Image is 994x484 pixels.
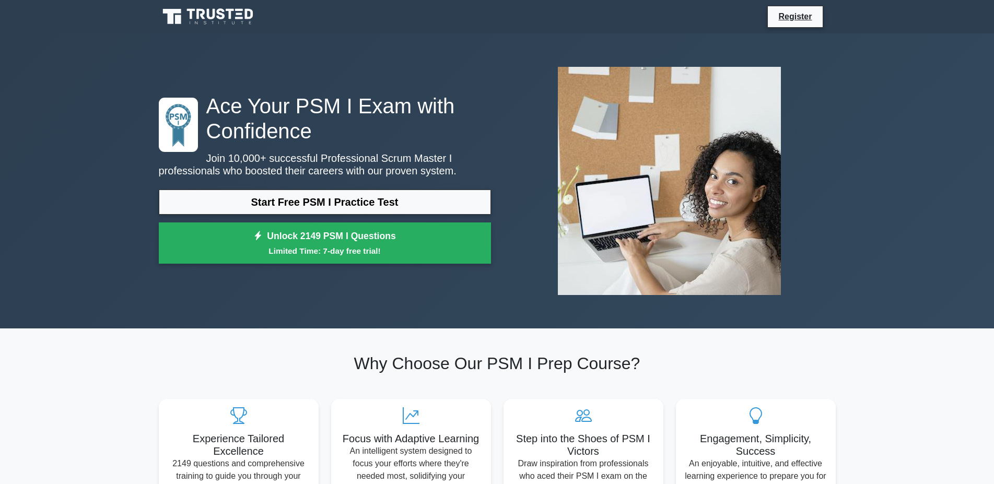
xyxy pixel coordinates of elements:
[172,245,478,257] small: Limited Time: 7-day free trial!
[159,222,491,264] a: Unlock 2149 PSM I QuestionsLimited Time: 7-day free trial!
[159,152,491,177] p: Join 10,000+ successful Professional Scrum Master I professionals who boosted their careers with ...
[159,353,836,373] h2: Why Choose Our PSM I Prep Course?
[159,93,491,144] h1: Ace Your PSM I Exam with Confidence
[512,432,655,457] h5: Step into the Shoes of PSM I Victors
[340,432,483,445] h5: Focus with Adaptive Learning
[772,10,818,23] a: Register
[167,432,310,457] h5: Experience Tailored Excellence
[684,432,827,457] h5: Engagement, Simplicity, Success
[159,190,491,215] a: Start Free PSM I Practice Test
